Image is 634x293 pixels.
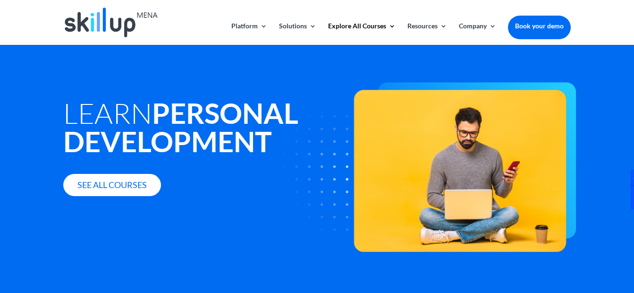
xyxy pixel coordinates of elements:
a: Company [459,23,496,45]
a: Book your demo [508,16,571,36]
strong: Personal Development [63,96,298,158]
a: Resources [407,23,447,45]
a: Explore All Courses [328,23,396,45]
a: See all courses [63,174,161,196]
img: PersonalDevelopmentCover [283,64,577,252]
a: Solutions [279,23,316,45]
h1: Learn [63,99,356,160]
img: Skillup Mena [65,8,157,37]
iframe: Chat Widget [477,191,634,293]
a: Platform [231,23,267,45]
